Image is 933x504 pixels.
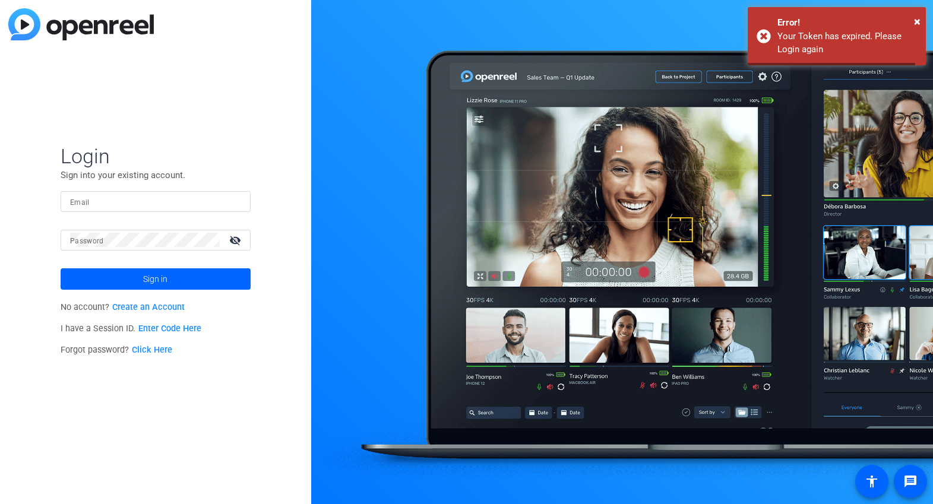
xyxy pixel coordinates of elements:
[914,14,921,28] span: ×
[777,30,917,56] div: Your Token has expired. Please Login again
[61,169,251,182] p: Sign into your existing account.
[61,345,172,355] span: Forgot password?
[903,474,918,489] mat-icon: message
[8,8,154,40] img: blue-gradient.svg
[777,16,917,30] div: Error!
[143,264,167,294] span: Sign in
[138,324,201,334] a: Enter Code Here
[70,198,90,207] mat-label: Email
[61,268,251,290] button: Sign in
[222,232,251,249] mat-icon: visibility_off
[132,345,172,355] a: Click Here
[61,324,201,334] span: I have a Session ID.
[70,237,104,245] mat-label: Password
[914,12,921,30] button: Close
[61,144,251,169] span: Login
[70,194,241,208] input: Enter Email Address
[61,302,185,312] span: No account?
[865,474,879,489] mat-icon: accessibility
[112,302,185,312] a: Create an Account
